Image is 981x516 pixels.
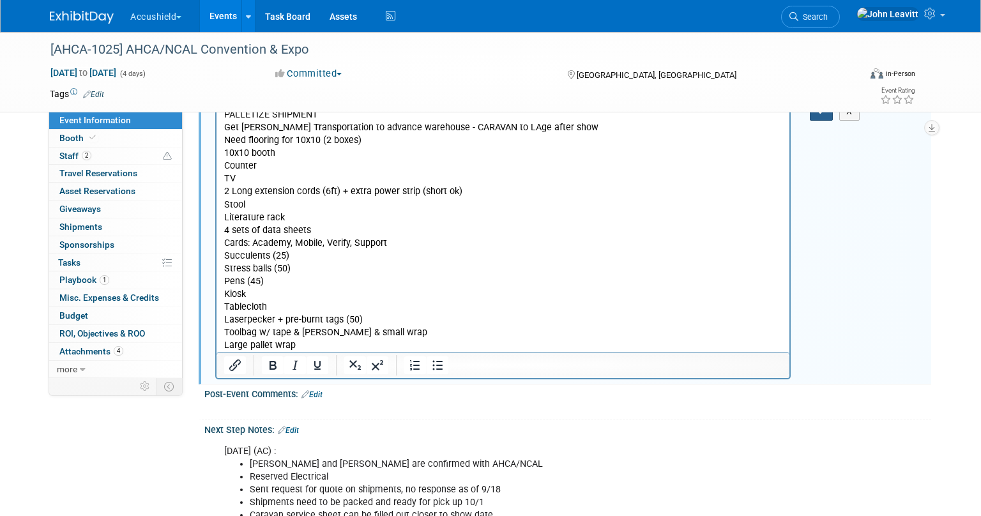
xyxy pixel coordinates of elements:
i: Booth reservation complete [89,134,96,141]
a: more [49,361,182,378]
span: Search [798,12,828,22]
a: Edit [301,390,323,399]
span: Sponsorships [59,239,114,250]
span: Misc. Expenses & Credits [59,292,159,303]
a: Tasks [49,254,182,271]
img: ExhibitDay [50,11,114,24]
button: Numbered list [404,356,426,374]
img: John Leavitt [856,7,919,21]
div: Event Format [787,66,915,86]
div: Next Step Notes: [204,420,931,437]
span: Giveaways [59,204,101,214]
a: Travel Reservations [49,165,182,182]
span: 2 [82,151,91,160]
button: Superscript [367,356,388,374]
td: Toggle Event Tabs [156,378,183,395]
button: Bold [262,356,284,374]
span: Attachments [59,346,123,356]
span: to [77,68,89,78]
td: Personalize Event Tab Strip [134,378,156,395]
span: more [57,364,77,374]
button: Underline [307,356,328,374]
button: Insert/edit link [224,356,246,374]
span: Shipments [59,222,102,232]
a: Edit [278,426,299,435]
span: Tasks [58,257,80,268]
a: Staff2 [49,148,182,165]
span: 4 [114,346,123,356]
span: Booth [59,133,98,143]
span: Travel Reservations [59,168,137,178]
iframe: Rich Text Area [217,103,789,352]
a: Attachments4 [49,343,182,360]
button: Bullet list [427,356,448,374]
a: Misc. Expenses & Credits [49,289,182,307]
a: Booth [49,130,182,147]
li: [PERSON_NAME] and [PERSON_NAME] are confirmed with AHCA/NCAL [250,458,783,471]
a: ROI, Objectives & ROO [49,325,182,342]
td: Tags [50,87,104,100]
a: Asset Reservations [49,183,182,200]
span: [DATE] [DATE] [50,67,117,79]
li: Shipments need to be packed and ready for pick up 10/1 [250,496,783,509]
span: Staff [59,151,91,161]
a: Giveaways [49,201,182,218]
li: Sent request for quote on shipments, no response as of 9/18 [250,483,783,496]
span: Potential Scheduling Conflict -- at least one attendee is tagged in another overlapping event. [163,151,172,162]
a: Edit [83,90,104,99]
span: Budget [59,310,88,321]
button: Italic [284,356,306,374]
a: Search [781,6,840,28]
div: [AHCA-1025] AHCA/NCAL Convention & Expo [46,38,842,61]
a: Budget [49,307,182,324]
span: 1 [100,275,109,285]
div: Post-Event Comments: [204,384,931,401]
span: Asset Reservations [59,186,135,196]
a: Event Information [49,112,182,129]
button: Subscript [344,356,366,374]
span: ROI, Objectives & ROO [59,328,145,338]
span: Event Information [59,115,131,125]
button: Committed [271,67,347,80]
img: Format-Inperson.png [871,68,883,79]
span: (4 days) [119,70,146,78]
a: Sponsorships [49,236,182,254]
div: In-Person [885,69,915,79]
div: Event Rating [880,87,915,94]
span: [GEOGRAPHIC_DATA], [GEOGRAPHIC_DATA] [577,70,736,80]
a: Shipments [49,218,182,236]
a: Playbook1 [49,271,182,289]
span: Playbook [59,275,109,285]
li: Reserved Electrical [250,471,783,483]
